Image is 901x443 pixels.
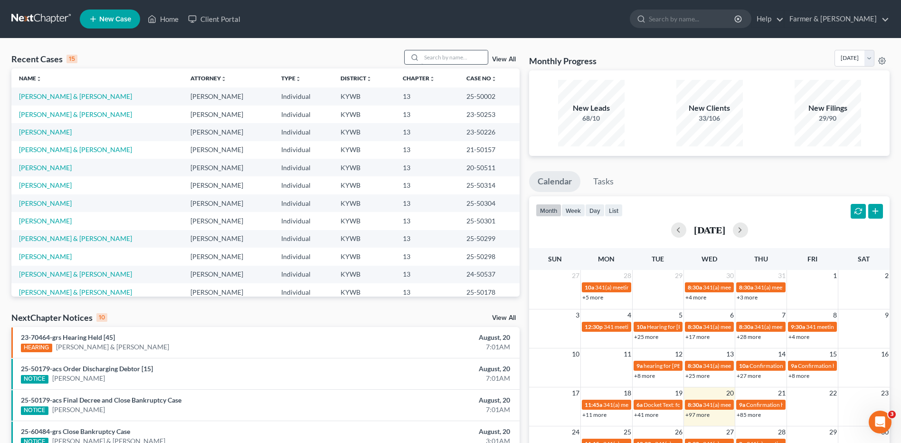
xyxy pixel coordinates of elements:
div: 33/106 [676,114,743,123]
td: 23-50253 [459,106,520,123]
span: 5 [678,309,683,321]
a: Nameunfold_more [19,75,42,82]
td: Individual [274,106,333,123]
a: [PERSON_NAME] [52,374,105,383]
td: KYWB [333,123,395,141]
span: 1 [832,270,838,281]
td: [PERSON_NAME] [183,194,274,212]
span: 6 [729,309,735,321]
a: Calendar [529,171,580,192]
span: 341(a) meeting for [PERSON_NAME] [703,284,795,291]
span: 8:30a [739,284,753,291]
span: 11:45a [585,401,602,408]
td: 25-50314 [459,176,520,194]
a: Home [143,10,183,28]
td: 25-50298 [459,248,520,265]
span: Sat [858,255,870,263]
span: 10a [585,284,594,291]
span: 27 [571,270,580,281]
div: 7:01AM [353,342,510,352]
td: 13 [395,248,459,265]
span: Tue [652,255,664,263]
span: 25 [623,426,632,438]
td: [PERSON_NAME] [183,248,274,265]
a: +3 more [737,294,758,301]
span: 18 [623,387,632,399]
span: 29 [674,270,683,281]
a: [PERSON_NAME] & [PERSON_NAME] [19,270,132,278]
span: Hearing for [PERSON_NAME] [647,323,721,330]
span: 16 [880,348,890,360]
div: August, 20 [353,427,510,436]
span: 9a [739,401,745,408]
td: Individual [274,176,333,194]
td: Individual [274,230,333,248]
td: KYWB [333,176,395,194]
span: New Case [99,16,131,23]
span: 341(a) meeting for [PERSON_NAME] [595,284,687,291]
span: 27 [725,426,735,438]
td: [PERSON_NAME] [183,141,274,159]
span: 341(a) meeting for [PERSON_NAME] [754,323,846,330]
td: 13 [395,123,459,141]
div: NextChapter Notices [11,312,107,323]
td: [PERSON_NAME] [183,176,274,194]
a: +25 more [634,333,658,340]
a: 25-60484-grs Close Bankruptcy Case [21,427,130,435]
a: Typeunfold_more [281,75,301,82]
div: Recent Cases [11,53,77,65]
div: NOTICE [21,375,48,384]
span: hearing for [PERSON_NAME] & [PERSON_NAME] [644,362,767,369]
button: day [585,204,605,217]
span: 12:30p [585,323,603,330]
span: 6a [636,401,643,408]
span: 24 [571,426,580,438]
span: 341(a) meeting for Greisis De La [PERSON_NAME] [703,323,827,330]
a: +85 more [737,411,761,418]
a: +25 more [685,372,710,379]
td: KYWB [333,159,395,176]
td: Individual [274,194,333,212]
a: View All [492,56,516,63]
td: [PERSON_NAME] [183,212,274,230]
span: 341(a) meeting for [PERSON_NAME] [603,401,695,408]
td: 13 [395,283,459,301]
div: New Clients [676,103,743,114]
td: KYWB [333,87,395,105]
span: 8:30a [688,362,702,369]
input: Search by name... [421,50,488,64]
span: 9:30a [791,323,805,330]
span: 21 [777,387,787,399]
td: [PERSON_NAME] [183,159,274,176]
button: month [536,204,561,217]
a: Farmer & [PERSON_NAME] [785,10,889,28]
a: Case Nounfold_more [466,75,497,82]
span: 8:30a [688,284,702,291]
span: 29 [828,426,838,438]
a: +27 more [737,372,761,379]
span: 26 [674,426,683,438]
span: 28 [623,270,632,281]
i: unfold_more [491,76,497,82]
span: Thu [754,255,768,263]
td: KYWB [333,194,395,212]
span: 8:30a [739,323,753,330]
div: 15 [66,55,77,63]
a: [PERSON_NAME] [19,199,72,207]
span: 22 [828,387,838,399]
td: Individual [274,248,333,265]
td: 13 [395,212,459,230]
span: 10a [739,362,749,369]
span: 9 [884,309,890,321]
div: August, 20 [353,364,510,374]
i: unfold_more [221,76,227,82]
span: 341 meeting for [PERSON_NAME] [806,323,891,330]
td: 24-50537 [459,266,520,283]
span: 8 [832,309,838,321]
td: Individual [274,123,333,141]
span: 2 [884,270,890,281]
a: +4 more [685,294,706,301]
td: 13 [395,87,459,105]
span: Mon [598,255,615,263]
a: [PERSON_NAME] [19,252,72,260]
